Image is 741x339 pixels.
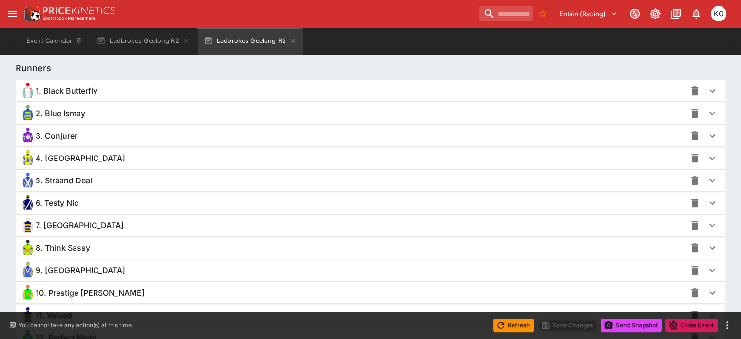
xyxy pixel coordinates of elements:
img: mahers-landing_64x64.png [20,262,36,278]
h5: Runners [16,62,51,74]
img: straand-deal_64x64.png [20,173,36,188]
p: You cannot take any action(s) at this time. [19,321,133,330]
img: think-sassy_64x64.png [20,240,36,256]
span: 11. Valued [36,310,72,320]
img: conjurer_64x64.png [20,128,36,143]
img: prestige-geoffrey_64x64.png [20,285,36,300]
span: 10. Prestige [PERSON_NAME] [36,288,145,298]
span: 3. Conjurer [36,131,77,141]
button: Notifications [687,5,705,22]
img: testy-nic_64x64.png [20,195,36,211]
span: 6. Testy Nic [36,198,78,208]
button: Event Calendar [20,27,89,55]
img: valued_64x64.png [20,307,36,323]
button: more [722,319,733,331]
img: silver-springs_64x64.png [20,218,36,233]
img: blue-ismay_64x64.png [20,105,36,121]
button: No Bookmarks [535,6,551,21]
span: 8. Think Sassy [36,243,90,253]
button: Select Tenant [553,6,623,21]
img: PriceKinetics Logo [21,4,41,23]
span: 2. Blue Ismay [36,108,85,119]
button: Connected to PK [626,5,644,22]
span: 1. Black Butterfly [36,86,97,96]
img: black-butterfly_64x64.png [20,83,36,99]
button: Send Snapshot [601,319,662,332]
input: search [479,6,533,21]
span: 4. [GEOGRAPHIC_DATA] [36,153,125,163]
button: Documentation [667,5,684,22]
button: open drawer [4,5,21,22]
span: 5. Straand Deal [36,176,92,186]
img: lunazor_64x64.png [20,150,36,166]
img: PriceKinetics [43,7,115,14]
button: Ladbrokes Geelong R2 [198,27,303,55]
div: Kevin Gutschlag [711,6,726,21]
button: Refresh [493,319,534,332]
button: Kevin Gutschlag [708,3,729,24]
span: 9. [GEOGRAPHIC_DATA] [36,265,125,276]
span: 7. [GEOGRAPHIC_DATA] [36,220,124,231]
button: Ladbrokes Geelong R2 [91,27,195,55]
button: Toggle light/dark mode [646,5,664,22]
img: Sportsbook Management [43,16,95,20]
button: Close Event [665,319,718,332]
